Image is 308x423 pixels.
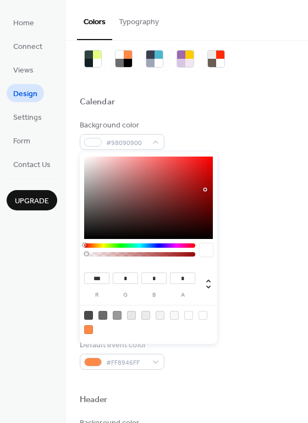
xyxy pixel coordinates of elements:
a: Form [7,131,37,149]
span: Views [13,65,34,76]
button: Upgrade [7,190,57,210]
span: Design [13,88,37,100]
a: Connect [7,37,49,55]
span: Home [13,18,34,29]
div: rgb(153, 153, 153) [113,311,122,320]
label: r [84,292,109,298]
span: Contact Us [13,159,51,171]
div: rgb(255, 137, 70) [84,325,93,334]
div: rgb(243, 243, 243) [156,311,164,320]
div: rgb(248, 248, 248) [170,311,179,320]
div: rgb(108, 108, 108) [98,311,107,320]
div: Background color [80,120,162,131]
div: rgb(231, 231, 231) [127,311,136,320]
span: #FF8946FF [106,357,147,369]
a: Contact Us [7,155,57,173]
span: #98090900 [106,137,147,149]
span: Form [13,136,30,147]
div: rgb(74, 74, 74) [84,311,93,320]
div: Default event color [80,339,162,351]
div: Calendar [80,97,115,108]
label: b [141,292,167,298]
a: Design [7,84,44,102]
label: g [113,292,138,298]
span: Connect [13,41,42,53]
div: rgb(235, 235, 235) [141,311,150,320]
span: Settings [13,112,42,124]
label: a [170,292,195,298]
div: rgb(255, 255, 255) [184,311,193,320]
div: rgba(255, 255, 255, 0) [199,311,207,320]
a: Home [7,13,41,31]
div: Header [80,394,108,406]
a: Settings [7,108,48,126]
a: Views [7,60,40,79]
span: Upgrade [15,196,49,207]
